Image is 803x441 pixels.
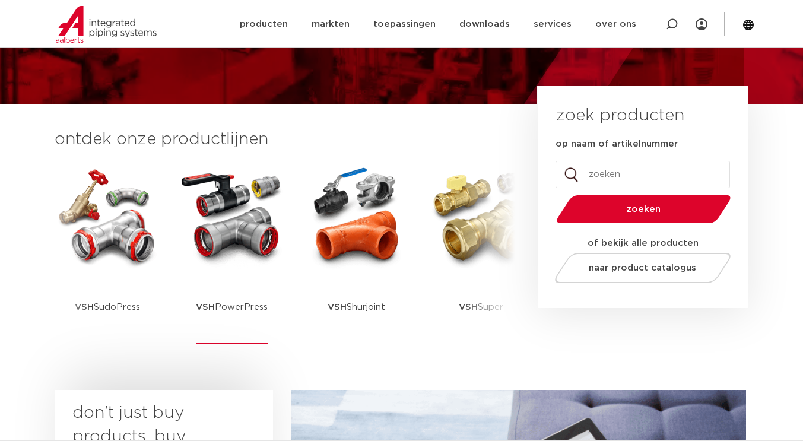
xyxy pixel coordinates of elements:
span: zoeken [587,205,700,214]
span: naar product catalogus [589,264,696,272]
strong: VSH [459,303,478,312]
p: Shurjoint [328,270,385,344]
a: VSHShurjoint [303,163,410,344]
input: zoeken [556,161,730,188]
a: VSHPowerPress [179,163,285,344]
a: VSHSuper [428,163,535,344]
strong: VSH [75,303,94,312]
label: op naam of artikelnummer [556,138,678,150]
p: SudoPress [75,270,140,344]
strong: of bekijk alle producten [588,239,699,248]
strong: VSH [328,303,347,312]
p: PowerPress [196,270,268,344]
a: VSHSudoPress [54,163,161,344]
a: naar product catalogus [551,253,734,283]
h3: zoek producten [556,104,684,128]
p: Super [459,270,503,344]
h3: ontdek onze productlijnen [55,128,497,151]
strong: VSH [196,303,215,312]
button: zoeken [551,194,735,224]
